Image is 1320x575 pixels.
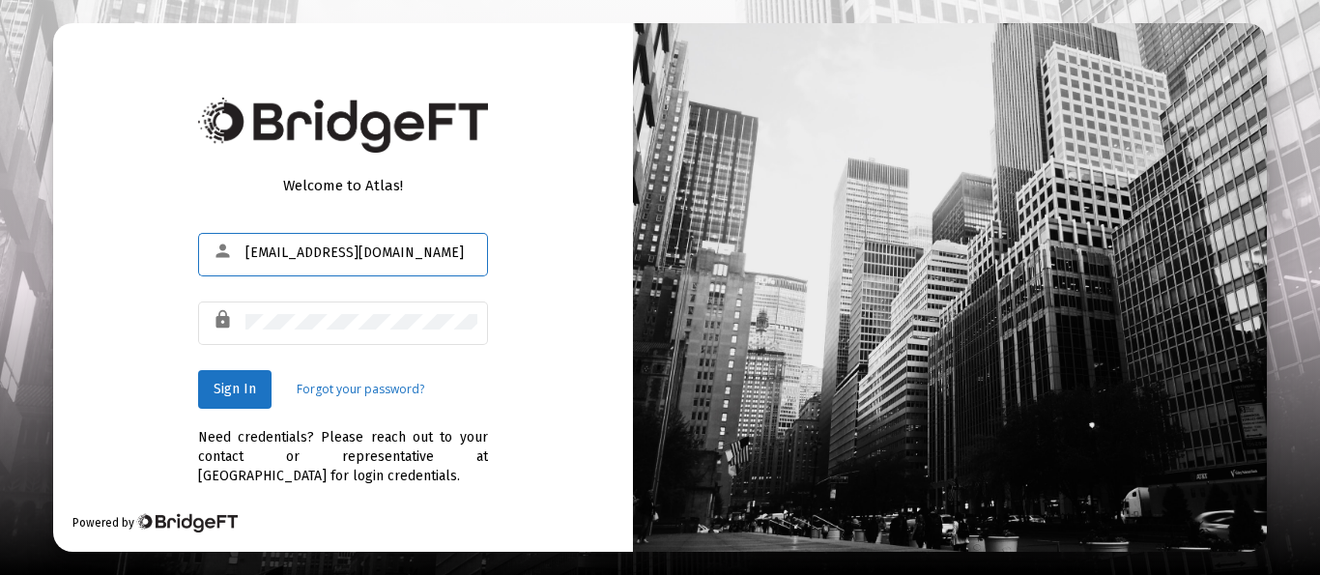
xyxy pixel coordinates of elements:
button: Sign In [198,370,272,409]
input: Email or Username [245,245,477,261]
mat-icon: person [213,240,236,263]
img: Bridge Financial Technology Logo [198,98,488,153]
span: Sign In [214,381,256,397]
img: Bridge Financial Technology Logo [136,513,238,532]
div: Welcome to Atlas! [198,176,488,195]
div: Need credentials? Please reach out to your contact or representative at [GEOGRAPHIC_DATA] for log... [198,409,488,486]
div: Powered by [72,513,238,532]
mat-icon: lock [213,308,236,331]
a: Forgot your password? [297,380,424,399]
